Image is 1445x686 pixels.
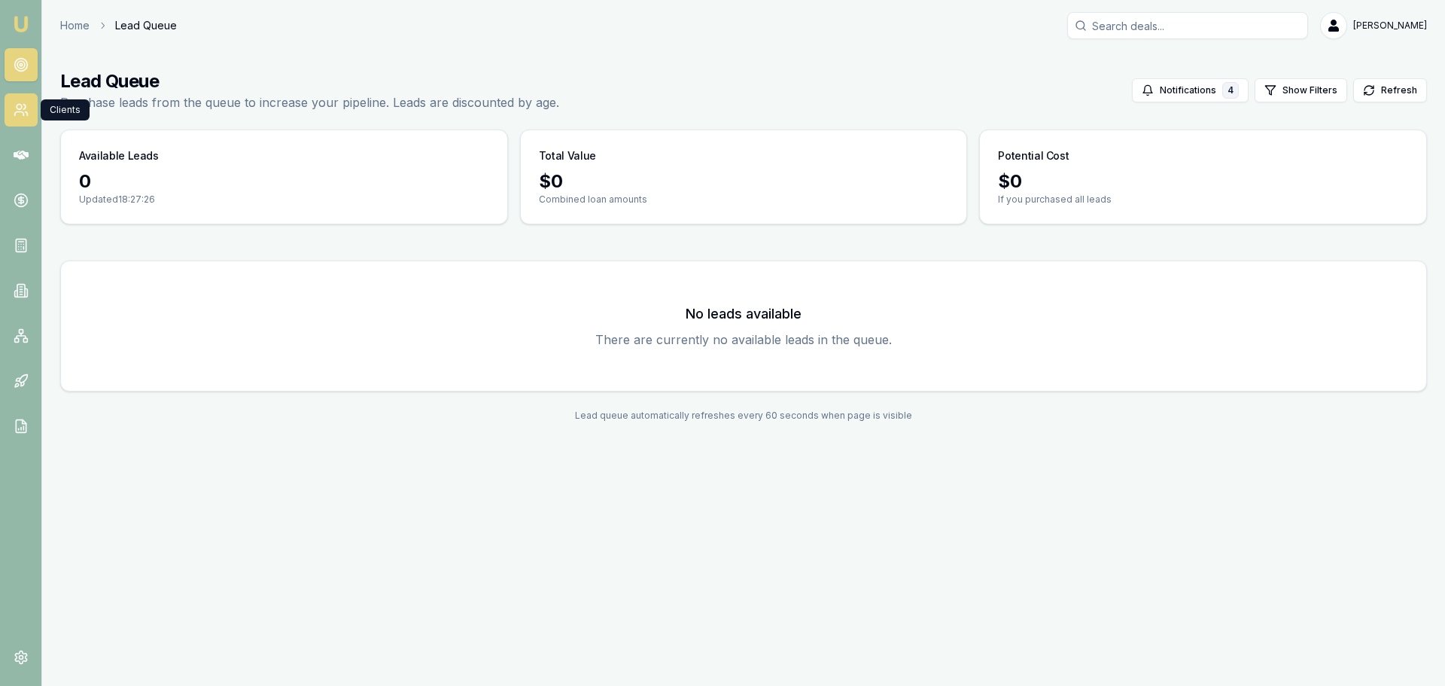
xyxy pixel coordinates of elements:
[998,169,1408,194] div: $ 0
[1132,78,1249,102] button: Notifications4
[60,93,559,111] p: Purchase leads from the queue to increase your pipeline. Leads are discounted by age.
[1353,20,1427,32] span: [PERSON_NAME]
[1067,12,1308,39] input: Search deals
[115,18,177,33] span: Lead Queue
[60,410,1427,422] div: Lead queue automatically refreshes every 60 seconds when page is visible
[539,194,949,206] p: Combined loan amounts
[1255,78,1347,102] button: Show Filters
[79,148,159,163] h3: Available Leads
[1353,78,1427,102] button: Refresh
[998,148,1069,163] h3: Potential Cost
[60,69,559,93] h1: Lead Queue
[79,331,1408,349] p: There are currently no available leads in the queue.
[79,194,489,206] p: Updated 18:27:26
[41,99,90,120] div: Clients
[539,169,949,194] div: $ 0
[1222,82,1239,99] div: 4
[998,194,1408,206] p: If you purchased all leads
[79,169,489,194] div: 0
[60,18,177,33] nav: breadcrumb
[60,18,90,33] a: Home
[539,148,596,163] h3: Total Value
[79,303,1408,325] h3: No leads available
[12,15,30,33] img: emu-icon-u.png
